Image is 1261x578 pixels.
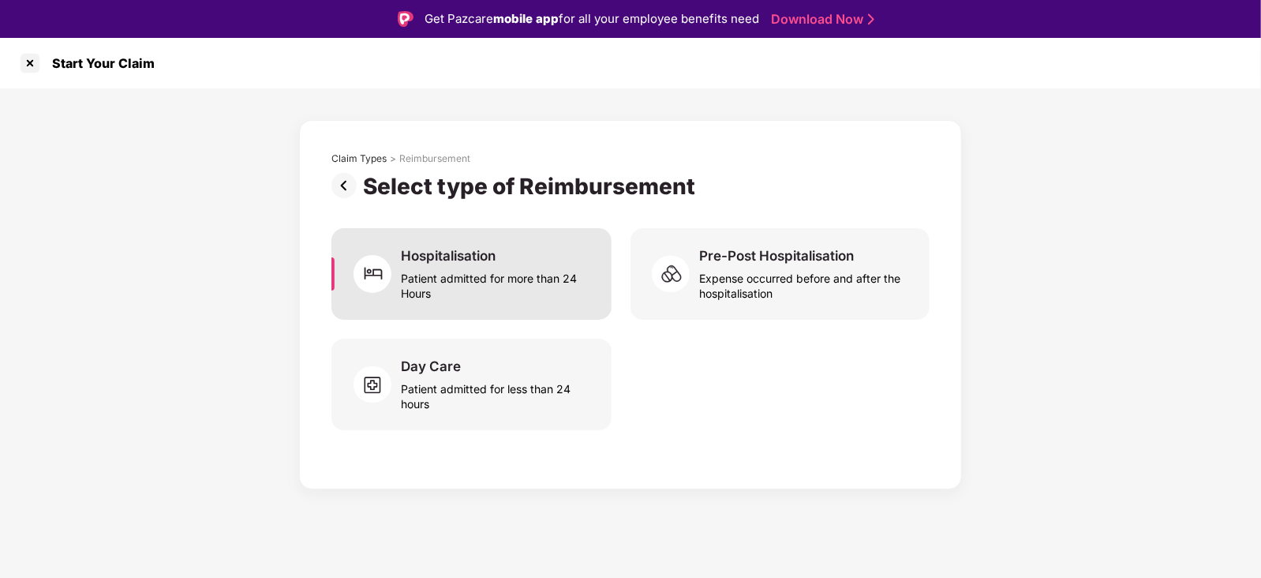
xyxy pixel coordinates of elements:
img: svg+xml;base64,PHN2ZyB4bWxucz0iaHR0cDovL3d3dy53My5vcmcvMjAwMC9zdmciIHdpZHRoPSI2MCIgaGVpZ2h0PSI1OC... [354,361,401,408]
div: Hospitalisation [401,247,496,265]
img: Stroke [868,11,874,28]
img: svg+xml;base64,PHN2ZyBpZD0iUHJldi0zMngzMiIgeG1sbnM9Imh0dHA6Ly93d3cudzMub3JnLzIwMDAvc3ZnIiB3aWR0aD... [331,173,363,198]
div: Patient admitted for less than 24 hours [401,375,593,411]
div: Get Pazcare for all your employee benefits need [425,9,759,28]
div: Claim Types [331,152,387,165]
img: svg+xml;base64,PHN2ZyB4bWxucz0iaHR0cDovL3d3dy53My5vcmcvMjAwMC9zdmciIHdpZHRoPSI2MCIgaGVpZ2h0PSI1OC... [652,250,699,298]
div: > [390,152,396,165]
div: Select type of Reimbursement [363,173,702,200]
div: Expense occurred before and after the hospitalisation [699,265,911,301]
img: Logo [398,11,413,27]
a: Download Now [771,11,870,28]
div: Patient admitted for more than 24 Hours [401,265,593,301]
strong: mobile app [493,11,559,26]
div: Pre-Post Hospitalisation [699,247,854,265]
div: Start Your Claim [43,55,155,71]
div: Day Care [401,358,461,375]
img: svg+xml;base64,PHN2ZyB4bWxucz0iaHR0cDovL3d3dy53My5vcmcvMjAwMC9zdmciIHdpZHRoPSI2MCIgaGVpZ2h0PSI2MC... [354,250,401,298]
div: Reimbursement [399,152,470,165]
